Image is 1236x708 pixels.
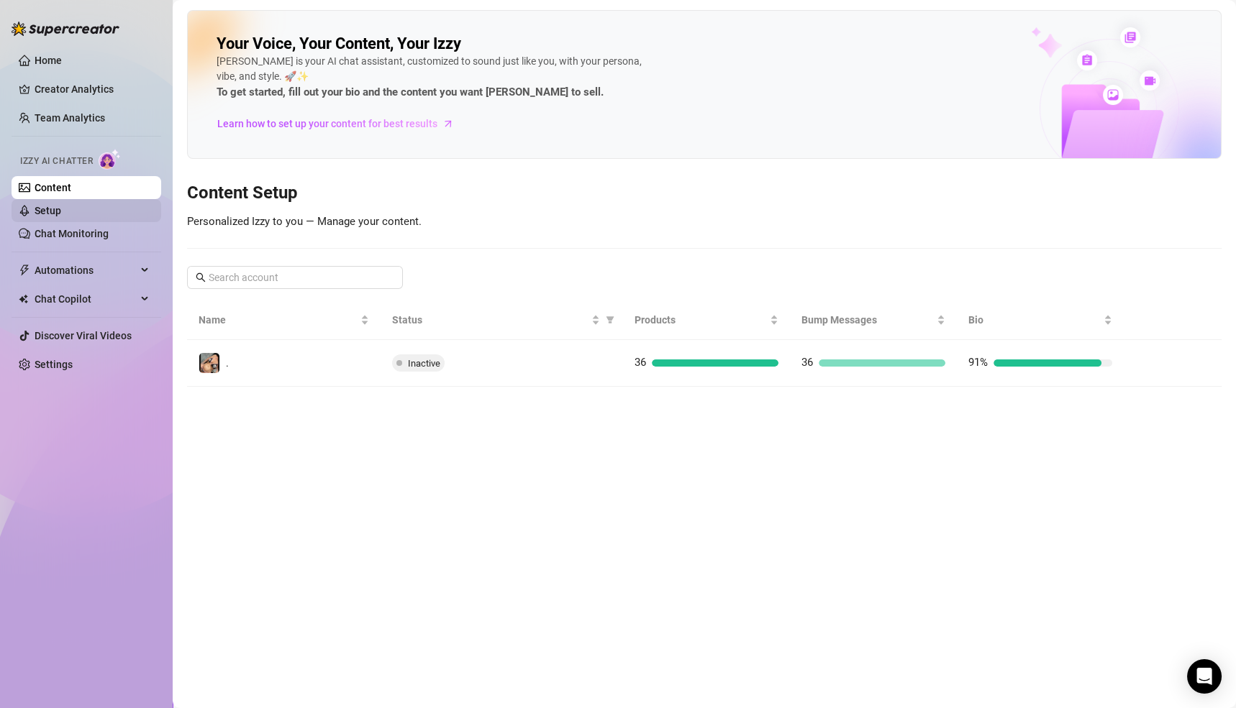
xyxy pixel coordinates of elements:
span: Chat Copilot [35,288,137,311]
img: . [199,353,219,373]
a: Settings [35,359,73,370]
input: Search account [209,270,383,285]
th: Products [623,300,790,340]
a: Chat Monitoring [35,228,109,239]
span: arrow-right [441,116,455,131]
th: Name [187,300,381,340]
img: logo-BBDzfeDw.svg [12,22,119,36]
h3: Content Setup [187,182,1222,205]
span: . [226,357,229,369]
span: 36 [801,356,813,369]
span: 91% [968,356,988,369]
span: 36 [635,356,646,369]
img: Chat Copilot [19,294,28,304]
h2: Your Voice, Your Content, Your Izzy [217,34,461,54]
a: Learn how to set up your content for best results [217,112,465,135]
span: filter [606,316,614,324]
a: Setup [35,205,61,216]
span: thunderbolt [19,265,30,276]
strong: To get started, fill out your bio and the content you want [PERSON_NAME] to sell. [217,86,604,98]
span: Bump Messages [801,312,934,328]
th: Status [381,300,623,340]
span: Name [199,312,358,328]
a: Team Analytics [35,112,105,124]
span: search [196,272,206,282]
div: Open Intercom Messenger [1187,659,1222,694]
span: Personalized Izzy to you — Manage your content. [187,215,422,228]
a: Discover Viral Videos [35,330,132,341]
span: filter [603,309,617,331]
a: Content [35,182,71,193]
a: Home [35,55,62,66]
span: Izzy AI Chatter [20,155,93,168]
span: Status [392,312,589,328]
span: Inactive [408,358,440,369]
img: AI Chatter [99,149,121,170]
img: ai-chatter-content-library-cLFOSyPT.png [998,12,1221,158]
th: Bio [957,300,1124,340]
div: [PERSON_NAME] is your AI chat assistant, customized to sound just like you, with your persona, vi... [217,54,648,101]
span: Bio [968,312,1101,328]
th: Bump Messages [790,300,957,340]
span: Automations [35,259,137,282]
span: Learn how to set up your content for best results [217,116,437,132]
span: Products [635,312,767,328]
a: Creator Analytics [35,78,150,101]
